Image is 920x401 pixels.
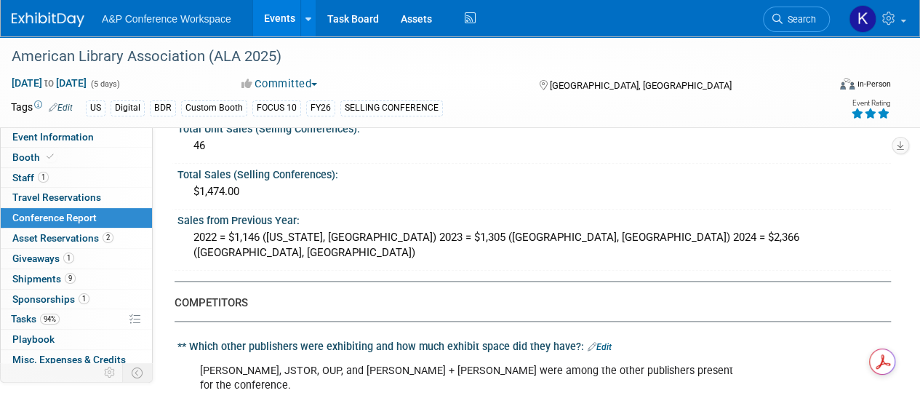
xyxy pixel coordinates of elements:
i: Booth reservation complete [47,153,54,161]
div: FY26 [306,100,335,116]
a: Staff1 [1,168,152,188]
span: Shipments [12,273,76,285]
div: Total Sales (Selling Conferences): [177,164,891,182]
span: Event Information [12,131,94,143]
td: Toggle Event Tabs [123,363,153,382]
span: Tasks [11,313,60,325]
span: Staff [12,172,49,183]
a: Booth [1,148,152,167]
a: Event Information [1,127,152,147]
span: 2 [103,232,113,243]
span: 1 [38,172,49,183]
span: Travel Reservations [12,191,101,203]
div: Event Format [762,76,891,98]
div: Sales from Previous Year: [177,210,891,228]
div: COMPETITORS [175,295,880,311]
div: American Library Association (ALA 2025) [7,44,816,70]
a: Search [763,7,830,32]
span: Giveaways [12,253,74,264]
div: [PERSON_NAME], JSTOR, OUP, and [PERSON_NAME] + [PERSON_NAME] were among the other publishers pres... [190,357,750,400]
span: to [42,77,56,89]
div: ** Which other publishers were exhibiting and how much exhibit space did they have?: [177,336,891,354]
img: ExhibitDay [12,12,84,27]
div: Digital [111,100,145,116]
a: Travel Reservations [1,188,152,207]
td: Personalize Event Tab Strip [97,363,123,382]
span: Asset Reservations [12,232,113,244]
a: Giveaways1 [1,249,152,269]
a: Shipments9 [1,269,152,289]
span: 1 [79,293,89,304]
a: Misc. Expenses & Credits [1,350,152,370]
a: Edit [588,342,612,352]
span: Conference Report [12,212,97,223]
span: A&P Conference Workspace [102,13,231,25]
div: $1,474.00 [188,180,880,203]
button: Committed [236,76,323,92]
div: 46 [188,135,880,157]
a: Tasks94% [1,309,152,329]
div: SELLING CONFERENCE [340,100,443,116]
span: Playbook [12,333,55,345]
a: Sponsorships1 [1,290,152,309]
span: Booth [12,151,57,163]
div: 2022 = $1,146 ([US_STATE], [GEOGRAPHIC_DATA]) 2023 = $1,305 ([GEOGRAPHIC_DATA], [GEOGRAPHIC_DATA]... [188,226,880,265]
td: Tags [11,100,73,116]
div: In-Person [857,79,891,90]
a: Conference Report [1,208,152,228]
a: Edit [49,103,73,113]
span: Search [783,14,816,25]
div: US [86,100,105,116]
span: 94% [40,314,60,325]
a: Playbook [1,330,152,349]
a: Asset Reservations2 [1,229,152,248]
span: 9 [65,273,76,284]
img: Format-Inperson.png [840,78,855,90]
div: Event Rating [851,100,890,107]
span: Misc. Expenses & Credits [12,354,126,365]
span: [DATE] [DATE] [11,76,87,90]
span: Sponsorships [12,293,89,305]
img: Katie Bennett [849,5,876,33]
div: Custom Booth [181,100,247,116]
div: BDR [150,100,176,116]
div: FOCUS 10 [252,100,301,116]
span: 1 [63,253,74,263]
span: [GEOGRAPHIC_DATA], [GEOGRAPHIC_DATA] [549,80,731,91]
span: (5 days) [89,79,120,89]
